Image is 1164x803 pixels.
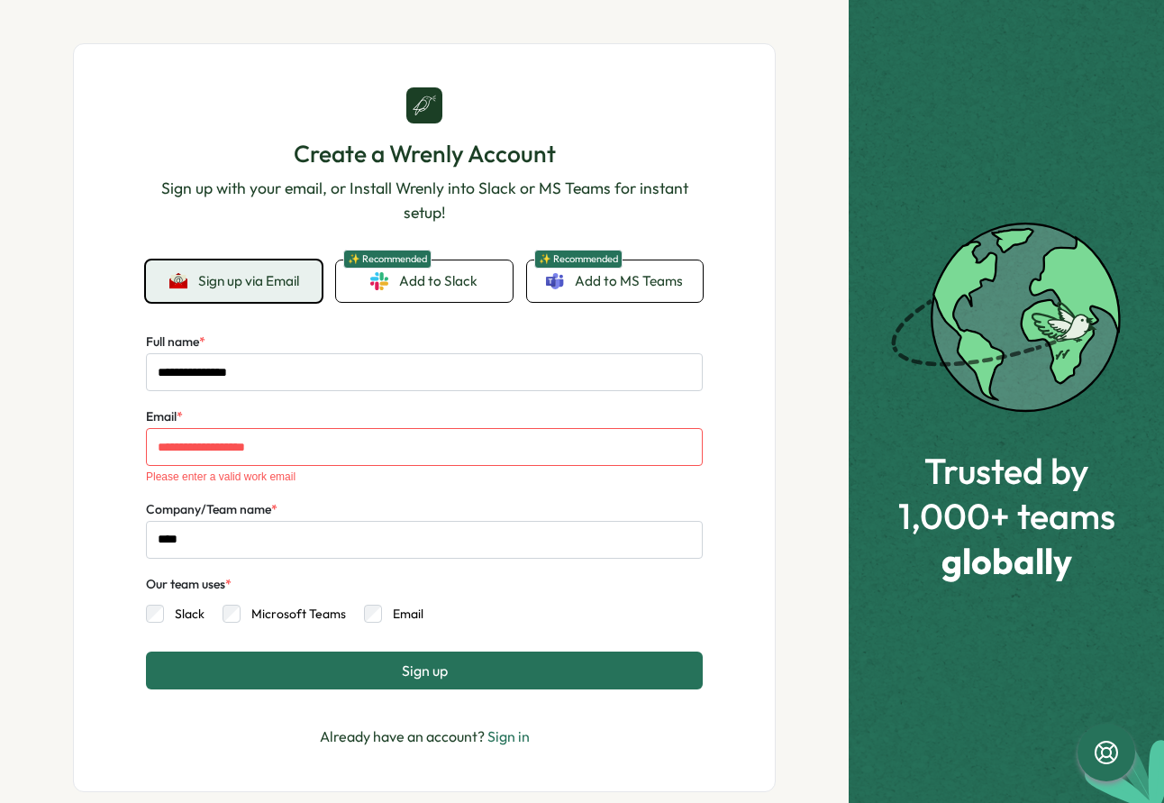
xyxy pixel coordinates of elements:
[164,605,205,623] label: Slack
[343,250,432,269] span: ✨ Recommended
[399,271,477,291] span: Add to Slack
[146,652,703,689] button: Sign up
[146,407,183,427] label: Email
[575,271,683,291] span: Add to MS Teams
[146,333,205,352] label: Full name
[146,138,703,169] h1: Create a Wrenly Account
[898,541,1115,580] span: globally
[320,725,530,748] p: Already have an account?
[487,727,530,745] a: Sign in
[146,260,322,302] button: Sign up via Email
[146,177,703,224] p: Sign up with your email, or Install Wrenly into Slack or MS Teams for instant setup!
[527,260,703,302] a: ✨ RecommendedAdd to MS Teams
[402,662,448,679] span: Sign up
[146,470,703,483] div: Please enter a valid work email
[898,451,1115,490] span: Trusted by
[241,605,346,623] label: Microsoft Teams
[336,260,512,302] a: ✨ RecommendedAdd to Slack
[382,605,423,623] label: Email
[534,250,623,269] span: ✨ Recommended
[146,575,232,595] div: Our team uses
[898,496,1115,535] span: 1,000+ teams
[198,273,299,289] span: Sign up via Email
[146,500,277,520] label: Company/Team name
